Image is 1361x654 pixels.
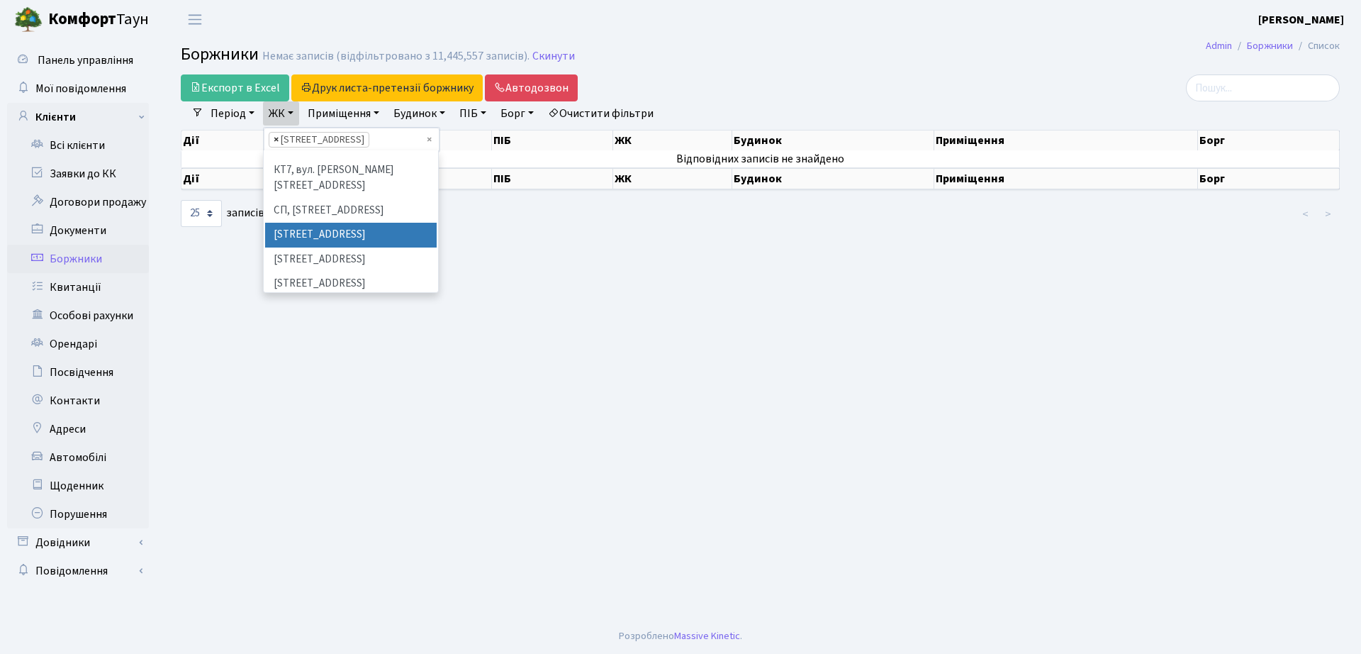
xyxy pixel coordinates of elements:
button: Друк листа-претензії боржнику [291,74,483,101]
th: Будинок [732,131,934,150]
a: Повідомлення [7,557,149,585]
a: Особові рахунки [7,301,149,330]
span: Мої повідомлення [35,81,126,96]
a: Договори продажу [7,188,149,216]
th: ЖК [613,168,732,189]
li: [STREET_ADDRESS] [265,272,437,296]
b: [PERSON_NAME] [1258,12,1344,28]
th: Приміщення [934,168,1199,189]
th: Приміщення [934,131,1199,150]
th: Будинок [732,168,934,189]
a: Експорт в Excel [181,74,289,101]
a: [PERSON_NAME] [1258,11,1344,28]
li: СП, [STREET_ADDRESS] [265,199,437,223]
nav: breadcrumb [1184,31,1361,61]
th: Борг [1198,131,1340,150]
a: Massive Kinetic [674,628,740,643]
th: Дії [181,168,349,189]
li: [STREET_ADDRESS] [265,248,437,272]
a: Адреси [7,415,149,443]
a: Борг [495,101,539,126]
a: Порушення [7,500,149,528]
a: Скинути [532,50,575,63]
a: Контакти [7,387,149,415]
a: Довідники [7,528,149,557]
a: Орендарі [7,330,149,358]
b: Комфорт [48,8,116,31]
span: Панель управління [38,52,133,68]
a: Автодозвон [485,74,578,101]
label: записів на сторінці [181,200,324,227]
button: Переключити навігацію [177,8,213,31]
span: × [274,133,279,147]
th: ЖК [613,131,732,150]
li: СП1, Столичне шосе, 1 [269,132,369,148]
a: Квитанції [7,273,149,301]
a: Боржники [7,245,149,273]
a: Документи [7,216,149,245]
th: Дії [181,131,349,150]
a: Період [205,101,260,126]
div: Немає записів (відфільтровано з 11,445,557 записів). [262,50,530,63]
img: logo.png [14,6,43,34]
a: Клієнти [7,103,149,131]
li: Список [1293,38,1340,54]
a: ПІБ [454,101,492,126]
th: Борг [1198,168,1340,189]
span: Видалити всі елементи [427,133,432,147]
a: Панель управління [7,46,149,74]
a: Всі клієнти [7,131,149,160]
a: Admin [1206,38,1232,53]
a: Очистити фільтри [542,101,659,126]
select: записів на сторінці [181,200,222,227]
a: Посвідчення [7,358,149,387]
input: Пошук... [1186,74,1340,101]
a: Заявки до КК [7,160,149,188]
span: Боржники [181,42,259,67]
a: ЖК [263,101,299,126]
div: Розроблено . [619,628,742,644]
td: Відповідних записів не знайдено [181,150,1340,167]
a: Приміщення [302,101,385,126]
th: ПІБ [492,131,613,150]
a: Автомобілі [7,443,149,472]
a: Боржники [1247,38,1293,53]
a: Щоденник [7,472,149,500]
span: Таун [48,8,149,32]
li: КТ7, вул. [PERSON_NAME][STREET_ADDRESS] [265,158,437,199]
li: [STREET_ADDRESS] [265,223,437,248]
th: ПІБ [492,168,613,189]
a: Будинок [388,101,451,126]
a: Мої повідомлення [7,74,149,103]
